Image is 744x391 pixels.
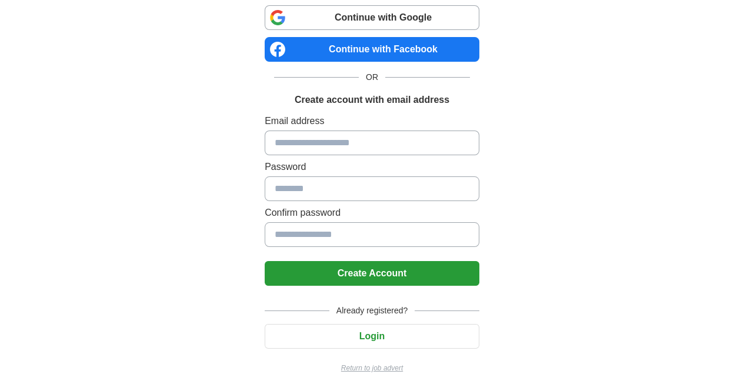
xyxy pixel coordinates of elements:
[265,160,479,174] label: Password
[265,114,479,128] label: Email address
[265,331,479,341] a: Login
[265,324,479,349] button: Login
[265,206,479,220] label: Confirm password
[295,93,449,107] h1: Create account with email address
[265,37,479,62] a: Continue with Facebook
[359,71,385,83] span: OR
[329,305,415,317] span: Already registered?
[265,5,479,30] a: Continue with Google
[265,363,479,373] a: Return to job advert
[265,261,479,286] button: Create Account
